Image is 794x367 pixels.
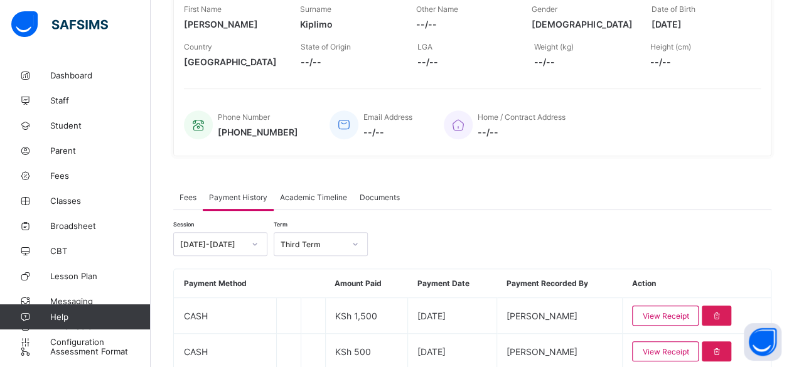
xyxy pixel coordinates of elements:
img: safsims [11,11,108,38]
span: LGA [417,42,432,51]
th: Action [623,269,771,298]
span: [DATE] [417,311,446,321]
th: Payment Date [408,269,497,298]
span: Country [184,42,212,51]
span: Messaging [50,296,151,306]
span: CBT [50,246,151,256]
span: Configuration [50,337,150,347]
span: Classes [50,196,151,206]
span: Kiplimo [300,19,397,29]
span: First Name [184,4,222,14]
span: Documents [360,193,400,202]
span: --/-- [363,127,412,137]
span: --/-- [478,127,566,137]
span: View Receipt [642,347,689,356]
span: State of Origin [301,42,351,51]
span: Student [50,120,151,130]
span: Staff [50,95,151,105]
span: --/-- [650,56,748,67]
span: [PHONE_NUMBER] [218,127,298,137]
th: Payment Recorded By [496,269,623,298]
th: Amount Paid [325,269,408,298]
span: Fees [180,193,196,202]
span: --/-- [417,56,515,67]
span: Email Address [363,112,412,122]
span: Payment History [209,193,267,202]
span: --/-- [416,19,513,29]
span: Height (cm) [650,42,691,51]
span: [DATE] [651,19,748,29]
span: Gender [532,4,557,14]
div: Third Term [281,240,345,249]
span: [PERSON_NAME] [184,19,281,29]
span: Parent [50,146,151,156]
span: Lesson Plan [50,271,151,281]
span: Academic Timeline [280,193,347,202]
span: KSh 500 [335,346,371,357]
span: Fees [50,171,151,181]
span: Home / Contract Address [478,112,566,122]
span: Other Name [416,4,458,14]
th: Payment Method [174,269,277,298]
span: Broadsheet [50,221,151,231]
span: CASH [184,311,208,321]
span: Phone Number [218,112,270,122]
span: Weight (kg) [534,42,573,51]
span: CASH [184,346,208,357]
span: Help [50,312,150,322]
span: Surname [300,4,331,14]
span: Session [173,221,194,228]
span: KSh 1,500 [335,311,377,321]
span: [PERSON_NAME] [507,311,577,321]
div: [DATE]-[DATE] [180,240,244,249]
span: [PERSON_NAME] [507,346,577,357]
span: --/-- [534,56,631,67]
span: View Receipt [642,311,689,321]
button: Open asap [744,323,781,361]
span: --/-- [301,56,399,67]
span: [GEOGRAPHIC_DATA] [184,56,282,67]
span: Dashboard [50,70,151,80]
span: [DATE] [417,346,446,357]
span: Term [274,221,287,228]
span: Date of Birth [651,4,695,14]
span: [DEMOGRAPHIC_DATA] [532,19,632,29]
